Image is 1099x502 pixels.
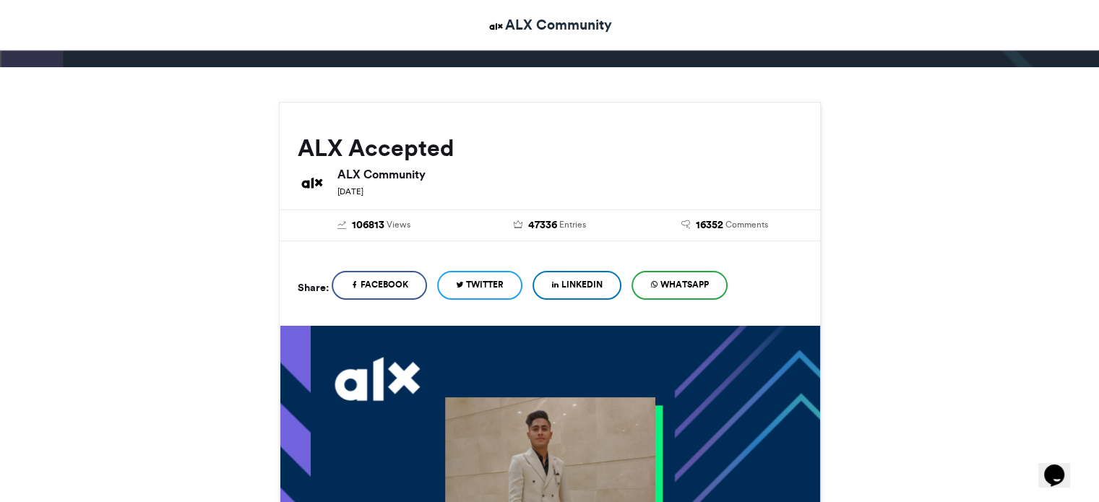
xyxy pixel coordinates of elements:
[437,271,522,300] a: Twitter
[660,278,709,291] span: WhatsApp
[332,271,427,300] a: Facebook
[387,218,410,231] span: Views
[466,278,504,291] span: Twitter
[632,271,728,300] a: WhatsApp
[298,278,329,297] h5: Share:
[696,217,723,233] span: 16352
[361,278,408,291] span: Facebook
[487,14,612,35] a: ALX Community
[533,271,621,300] a: LinkedIn
[298,135,802,161] h2: ALX Accepted
[473,217,626,233] a: 47336 Entries
[352,217,384,233] span: 106813
[337,186,363,196] small: [DATE]
[298,168,327,197] img: ALX Community
[1038,444,1085,488] iframe: chat widget
[559,218,585,231] span: Entries
[648,217,802,233] a: 16352 Comments
[527,217,556,233] span: 47336
[337,168,802,180] h6: ALX Community
[561,278,603,291] span: LinkedIn
[298,217,452,233] a: 106813 Views
[487,17,505,35] img: ALX Community
[725,218,768,231] span: Comments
